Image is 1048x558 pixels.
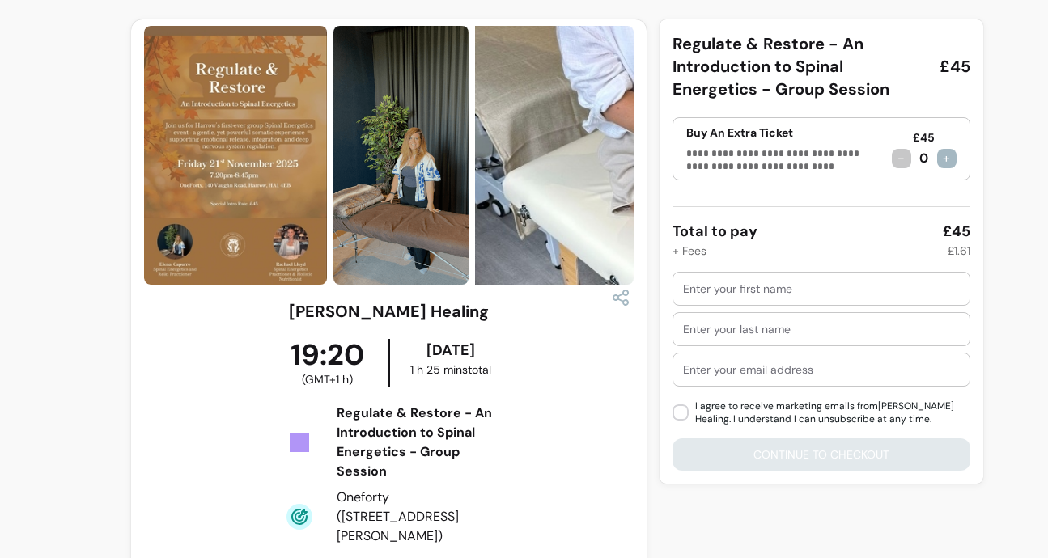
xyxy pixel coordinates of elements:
[286,429,312,455] img: Tickets Icon
[673,220,757,243] div: Total to pay
[948,243,970,259] div: £1.61
[683,281,960,297] input: Enter your first name
[302,371,353,387] span: ( GMT+1 h )
[913,129,935,146] p: £45
[673,243,706,259] div: + Fees
[337,488,508,546] div: Oneforty ([STREET_ADDRESS][PERSON_NAME])
[683,321,960,337] input: Enter your last name
[393,339,507,361] div: [DATE]
[393,361,507,378] div: 1 h 25 mins total
[266,339,388,387] div: 19:20
[289,300,489,323] h3: [PERSON_NAME] Healing
[673,32,927,100] span: Regulate & Restore - An Introduction to Spinal Energetics - Group Session
[686,125,879,141] p: Buy An Extra Ticket
[918,149,931,168] span: 0
[333,26,469,285] img: https://d3pz9znudhj10h.cloudfront.net/feab4eb8-ff09-4e36-83b1-bd2f054efa69
[943,220,970,243] div: £45
[144,26,327,285] img: https://d3pz9znudhj10h.cloudfront.net/cc450175-7ae7-40f3-a68c-c4fba6839849
[937,149,957,168] div: +
[892,149,911,168] div: -
[337,404,508,481] div: Regulate & Restore - An Introduction to Spinal Energetics - Group Session
[940,55,970,78] span: £45
[683,361,960,378] input: Enter your email address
